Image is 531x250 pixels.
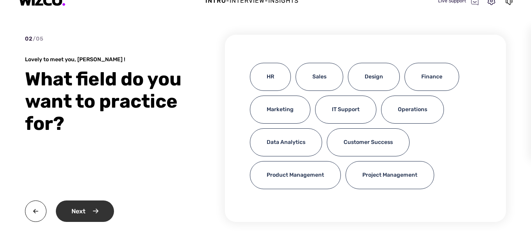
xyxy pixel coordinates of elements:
div: Product Management [250,161,341,189]
img: back [25,200,46,222]
div: IT Support [315,96,376,124]
div: Sales [296,63,343,91]
div: Next [56,200,114,222]
div: 02 [25,35,44,43]
div: Finance [404,63,459,91]
div: Data Analytics [250,128,322,156]
span: / 05 [33,35,44,42]
div: Project Management [346,161,434,189]
div: What field do you want to practice for? [25,68,189,135]
div: Lovely to meet you, [PERSON_NAME] ! [25,56,189,63]
div: Marketing [250,96,310,124]
div: HR [250,63,291,91]
div: Customer Success [327,128,410,156]
div: Operations [381,96,444,124]
div: Design [348,63,400,91]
